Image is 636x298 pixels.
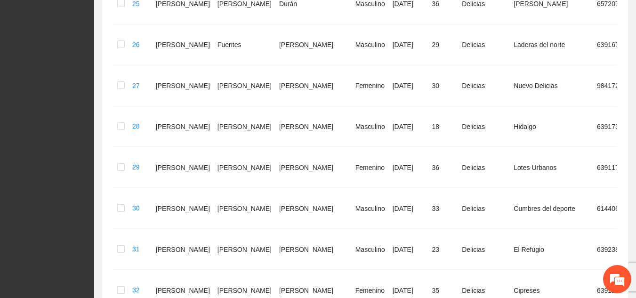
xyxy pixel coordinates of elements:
[462,246,485,253] font: Delicias
[393,164,413,171] font: [DATE]
[156,205,210,212] font: [PERSON_NAME]
[217,123,272,130] font: [PERSON_NAME]
[597,246,634,253] font: 6392380063
[132,163,140,171] font: 29
[217,82,272,90] font: [PERSON_NAME]
[156,82,210,90] font: [PERSON_NAME]
[393,205,413,212] font: [DATE]
[393,82,413,90] font: [DATE]
[279,164,333,171] font: [PERSON_NAME]
[49,48,183,60] font: Chatee con nosotros ahora
[355,41,385,49] font: Masculino
[156,164,210,171] font: [PERSON_NAME]
[279,82,333,90] font: [PERSON_NAME]
[514,41,565,49] font: Laderas del norte
[355,205,385,212] font: Masculino
[279,123,333,130] font: [PERSON_NAME]
[432,164,439,171] font: 36
[432,41,439,49] font: 29
[154,5,177,27] div: Minimizar ventana de chat en vivo
[217,205,272,212] font: [PERSON_NAME]
[279,246,333,253] font: [PERSON_NAME]
[514,287,539,294] font: Cipreses
[279,287,333,294] font: [PERSON_NAME]
[432,82,439,90] font: 30
[432,0,439,8] font: 36
[132,204,140,212] font: 30
[217,0,272,8] font: [PERSON_NAME]
[597,0,634,8] font: 6572072270
[514,123,536,130] font: Hidalgo
[355,164,385,171] font: Femenino
[462,205,485,212] font: Delicias
[355,0,385,8] font: Masculino
[217,164,272,171] font: [PERSON_NAME]
[49,48,158,60] div: Chatee con nosotros ahora
[462,164,485,171] font: Delicias
[132,245,140,253] font: 31
[279,0,297,8] font: Durán
[156,123,210,130] font: [PERSON_NAME]
[514,0,568,8] font: [PERSON_NAME]
[462,0,485,8] font: Delicias
[132,286,140,294] font: 32
[393,0,413,8] font: [DATE]
[462,123,485,130] font: Delicias
[597,205,634,212] font: 6144061410
[132,41,140,48] font: 26
[5,198,179,231] textarea: Escriba su mensaje y pulse “Intro”
[514,246,544,253] font: El Refugio
[156,287,210,294] font: [PERSON_NAME]
[432,246,439,253] font: 23
[132,82,140,89] font: 27
[597,41,634,49] font: 6391673835
[355,287,385,294] font: Femenino
[393,246,413,253] font: [DATE]
[355,246,385,253] font: Masculino
[156,246,210,253] font: [PERSON_NAME]
[132,122,140,130] font: 28
[156,41,210,49] font: [PERSON_NAME]
[393,287,413,294] font: [DATE]
[217,41,242,49] font: Fuentes
[514,205,575,212] font: Cumbres del deporte
[393,41,413,49] font: [DATE]
[279,205,333,212] font: [PERSON_NAME]
[355,82,385,90] font: Femenino
[393,123,413,130] font: [DATE]
[432,287,439,294] font: 35
[597,164,634,171] font: 6391175151
[156,0,210,8] font: [PERSON_NAME]
[279,41,333,49] font: [PERSON_NAME]
[597,123,634,130] font: 6391736046
[462,41,485,49] font: Delicias
[462,82,485,90] font: Delicias
[462,287,485,294] font: Delicias
[514,82,557,90] font: Nuevo Delicias
[597,287,634,294] font: 6391115344
[432,123,439,130] font: 18
[217,246,272,253] font: [PERSON_NAME]
[432,205,439,212] font: 33
[597,82,634,90] font: 9841721164
[217,287,272,294] font: [PERSON_NAME]
[355,123,385,130] font: Masculino
[514,164,556,171] font: Lotes Urbanos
